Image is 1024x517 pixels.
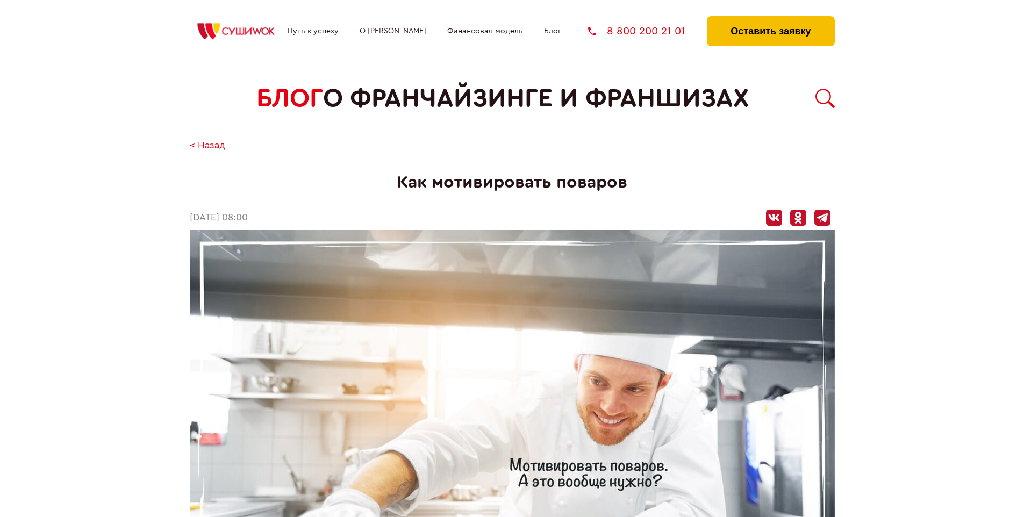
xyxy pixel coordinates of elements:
a: Финансовая модель [447,27,523,35]
time: [DATE] 08:00 [190,212,248,224]
a: 8 800 200 21 01 [588,26,685,37]
h1: Как мотивировать поваров [190,173,835,192]
span: БЛОГ [256,84,323,113]
a: Путь к успеху [288,27,339,35]
a: < Назад [190,140,225,152]
button: Оставить заявку [707,16,834,46]
a: Блог [544,27,561,35]
a: О [PERSON_NAME] [360,27,426,35]
span: 8 800 200 21 01 [607,26,685,37]
span: о франчайзинге и франшизах [323,84,749,113]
